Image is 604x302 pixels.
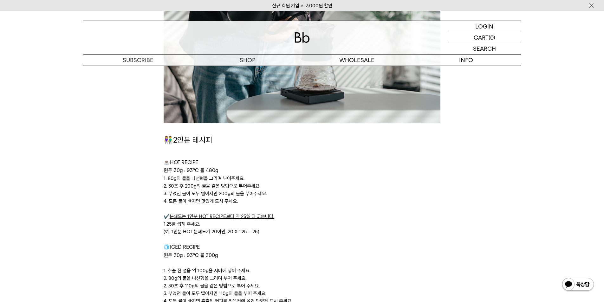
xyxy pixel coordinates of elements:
p: 1.25를 곱해 주세요. [164,220,440,228]
p: SEARCH [473,43,496,54]
p: WHOLESALE [302,55,412,66]
span: 원두 30g : 93℃ 물 300g [164,252,218,258]
p: 4. 모든 물이 빠지면 맛있게 드셔 주세요. [164,197,440,205]
span: ☕ [164,159,170,165]
p: (0) [489,32,495,43]
u: 분쇄도는 1인분 HOT RECIPE보다 약 25% 더 굵습니다. [170,214,274,219]
img: 카카오톡 채널 1:1 채팅 버튼 [562,277,594,292]
a: SHOP [193,55,302,66]
span: 원두 30g : 93℃ 물 480g [164,167,218,173]
p: ✔️ [164,213,440,220]
p: 3. 부었던 물이 모두 떨어지면 110g의 물을 부어 주세요. [164,290,440,297]
p: 1. 추출 전 얼음 약 100g을 서버에 넣어 주세요. [164,267,440,274]
a: CART (0) [448,32,521,43]
p: 2. 30초 후 110g의 물을 같은 방법으로 부어 주세요. [164,282,440,290]
p: INFO [412,55,521,66]
p: LOGIN [475,21,493,32]
img: 로고 [295,32,310,43]
a: 신규 회원 가입 시 3,000원 할인 [272,3,332,9]
a: SUBSCRIBE [83,55,193,66]
span: 🧊ICED RECIPE [164,244,200,250]
p: 2. 30초 후 200g의 물을 같은 방법으로 부어주세요. [164,182,440,190]
p: (예. 1인분 HOT 분쇄도가 20이면, 20 X 1.25 = 25) [164,228,440,235]
p: 3. 부었던 물이 모두 떨어지면 200g의 물을 부어주세요. [164,190,440,197]
span: 👫2인분 레시피 [164,135,212,145]
a: LOGIN [448,21,521,32]
span: HOT RECIPE [170,159,198,165]
p: CART [474,32,489,43]
p: 2. 80g의 물을 나선형을 그리며 부어 주세요. [164,274,440,282]
p: 1. 80g의 물을 나선형을 그리며 부어주세요. [164,175,440,182]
